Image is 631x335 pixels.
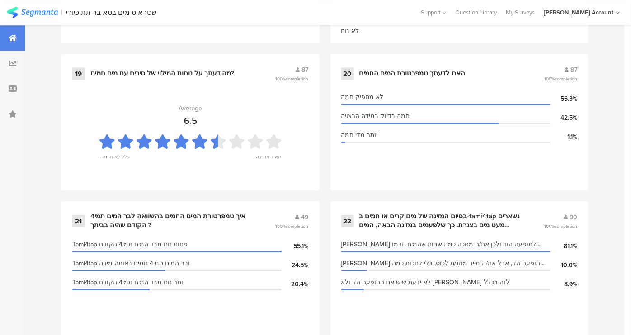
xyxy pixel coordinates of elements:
span: Tami4tap יותר חם מבר המים תמי4 הקודם [72,278,184,287]
div: 10.0% [550,260,577,270]
span: 87 [570,65,577,75]
div: כלל לא מרוצה [99,153,130,165]
span: לא מספיק חמה [341,92,384,102]
span: 100% [276,75,309,82]
span: completion [555,75,577,82]
div: Average [179,104,202,113]
div: 19 [72,67,85,80]
div: האם לדעתך טמפרטורת המים החמים: [359,69,467,78]
div: 21 [72,215,85,227]
span: חמה בדיוק במידה הרצויה [341,111,410,121]
span: 87 [302,65,309,75]
div: איך טמפרטורת המים החמים בהשוואה לבר המים תמי4 הקודם שהיה בביתך ? [90,212,254,230]
div: 20 [341,67,354,80]
span: יותר מדי חמה [341,130,378,140]
span: completion [555,223,577,230]
a: Question Library [451,8,501,17]
span: 100% [544,223,577,230]
div: לא נוח [341,26,359,36]
div: 1.1% [550,132,577,142]
span: 100% [544,75,577,82]
div: שטראוס מים בטא בר תת כיורי [66,8,157,17]
span: 100% [276,223,309,230]
div: מאוד מרוצה [256,153,281,165]
div: מה דעתך על נוחות המילוי של סירים עם מים חמים? [90,69,234,78]
div: בסיום המזיגה של מים קרים או חמים ב-tami4tap נשארים מעט מים בצנרת. כך שלפעמים במזיגה הבאה, המים שי... [359,212,523,230]
div: 22 [341,215,354,227]
span: completion [286,223,309,230]
div: 24.5% [282,260,309,270]
span: 49 [301,212,309,222]
span: [PERSON_NAME] לתופעה הזו, אבל את/ה מייד מוזג/ת לכוס, בלי לחכות כמה שניות שהמים יזרמו [341,259,546,268]
img: segmanta logo [7,7,58,18]
span: [PERSON_NAME] לתופעה הזו, ולכן את/ה מחכה כמה שניות שהמים יזרמו ואז מוזג/ת לכוס [341,240,546,249]
div: 55.1% [282,241,309,251]
div: 42.5% [550,113,577,123]
span: 90 [570,212,577,222]
a: My Surveys [501,8,539,17]
span: Tami4tap ובר המים תמי4 חמים באותה מידה [72,259,190,268]
div: | [61,7,63,18]
div: 8.9% [550,279,577,289]
span: completion [286,75,309,82]
div: 20.4% [282,279,309,289]
span: לא ידעת שיש את התופעה הזו ולא [PERSON_NAME] לזה בכלל [341,278,510,287]
div: Support [421,5,446,19]
div: 56.3% [550,94,577,104]
div: [PERSON_NAME] Account [544,8,613,17]
div: 6.5 [184,114,197,127]
span: Tami4tap פחות חם מבר המים תמי4 הקודם [72,240,188,249]
div: 81.1% [550,241,577,251]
